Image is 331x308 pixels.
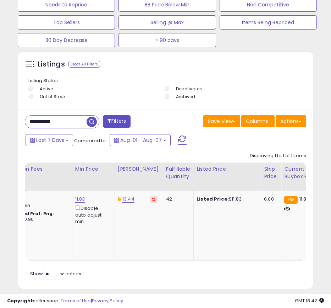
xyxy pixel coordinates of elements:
div: seller snap | | [7,298,123,304]
div: 15% [8,196,67,202]
button: Filters [103,115,131,128]
div: $10 - $10.90 [8,217,67,223]
label: Out of Stock [40,94,66,100]
a: 11.83 [75,196,85,203]
strong: Copyright [7,297,33,304]
label: Deactivated [176,86,203,92]
div: Ship Price [264,165,278,180]
label: Active [40,86,53,92]
a: Privacy Policy [92,297,123,304]
small: FBA [284,196,297,204]
span: Compared to: [74,137,107,144]
span: Aug-01 - Aug-07 [120,137,162,144]
button: Top Sellers [18,15,115,30]
span: 11.82 [299,196,309,202]
div: $11.83 [197,196,255,202]
div: 0.00 [264,196,276,202]
a: Terms of Use [61,297,91,304]
b: Listed Price: [197,196,229,202]
button: Save View [203,115,240,127]
div: [PERSON_NAME] [118,165,160,173]
button: Last 7 Days [26,134,73,146]
div: Amazon Fees [8,165,69,173]
button: Aug-01 - Aug-07 [110,134,171,146]
div: Listed Price [197,165,258,173]
button: Columns [241,115,275,127]
div: Clear All Filters [68,61,100,68]
div: Current Buybox Price [284,165,321,180]
button: Actions [276,115,306,127]
button: > 90 days [118,33,216,47]
span: Show: entries [30,270,81,277]
button: Selling @ Max [118,15,216,30]
button: 30 Day Decrease [18,33,115,47]
p: Listing States: [28,78,304,84]
span: Columns [246,118,268,125]
b: Reduced Prof. Rng. [8,211,54,217]
h5: Listings [38,59,65,69]
div: Disable auto adjust min [75,204,109,225]
div: Fulfillable Quantity [166,165,191,180]
div: Min Price [75,165,112,173]
div: Displaying 1 to 1 of 1 items [250,153,306,159]
button: Items Being Repriced [220,15,317,30]
div: 42 [166,196,188,202]
label: Archived [176,94,195,100]
span: 2025-08-15 18:42 GMT [295,297,324,304]
div: $0.30 min [8,202,67,209]
a: 13.44 [122,196,134,203]
span: Last 7 Days [36,137,64,144]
